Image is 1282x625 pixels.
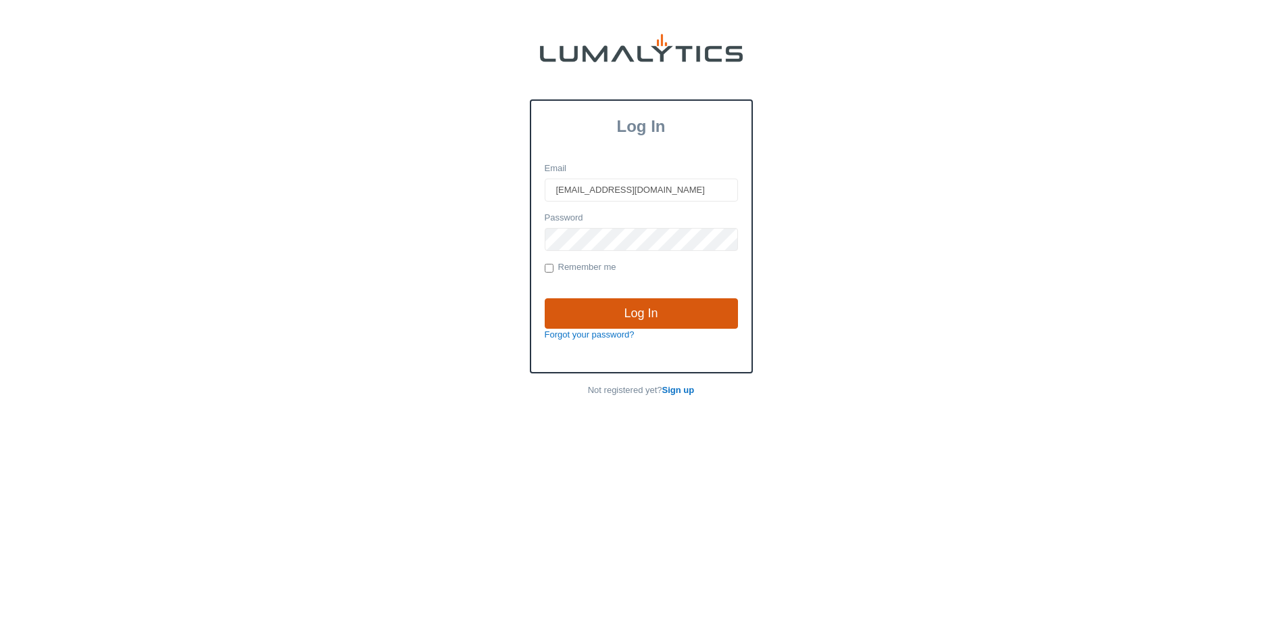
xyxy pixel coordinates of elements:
p: Not registered yet? [530,384,753,397]
input: Email [545,179,738,202]
label: Email [545,162,567,175]
input: Log In [545,298,738,329]
input: Remember me [545,264,553,273]
label: Password [545,212,583,225]
label: Remember me [545,261,616,275]
a: Sign up [662,385,695,395]
h3: Log In [531,117,751,136]
img: lumalytics-black-e9b537c871f77d9ce8d3a6940f85695cd68c596e3f819dc492052d1098752254.png [540,34,743,62]
a: Forgot your password? [545,329,635,340]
